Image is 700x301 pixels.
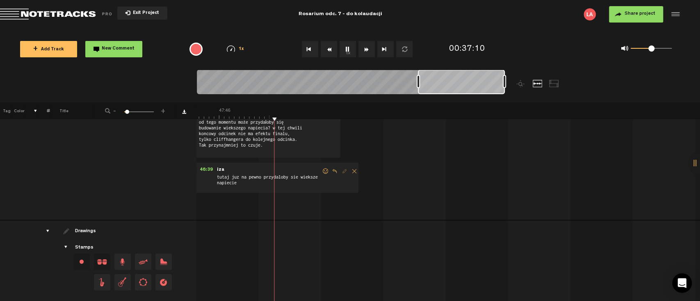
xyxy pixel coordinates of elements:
[299,4,382,25] div: Rosarium odc. 7 - do kolaudacji
[38,227,51,235] div: drawings
[302,41,318,57] button: Go to beginning
[672,273,692,293] div: Open Intercom Messenger
[214,45,257,52] div: 1x
[196,167,216,175] span: 46:39
[37,102,50,119] th: #
[155,253,172,270] span: Drag and drop a stamp
[50,102,94,119] th: Title
[20,41,77,57] button: +Add Track
[349,168,359,174] span: Delete comment
[358,41,375,57] button: Fast Forward
[239,47,244,52] span: 1x
[85,41,142,57] button: New Comment
[33,48,64,52] span: Add Track
[75,244,93,251] div: Stamps
[609,6,663,23] button: Share project
[112,107,118,112] span: -
[160,107,166,112] span: +
[94,274,110,290] span: Drag and drop a stamp
[321,41,337,57] button: Rewind
[584,8,596,20] img: letters
[135,253,151,270] span: Drag and drop a stamp
[114,253,131,270] span: Drag and drop a stamp
[135,274,151,290] span: Drag and drop a stamp
[63,244,70,251] span: Showcase stamps
[377,41,394,57] button: Go to end
[449,43,485,55] div: 00:37:10
[130,11,159,16] span: Exit Project
[117,7,167,20] button: Exit Project
[198,119,303,154] span: od tego momentu może przydałoby się budowanie wiekszego napiecia? w tej chwili koncowy odcinek ni...
[340,41,356,57] button: 1x
[33,46,38,52] span: +
[114,274,131,290] span: Drag and drop a stamp
[12,102,25,119] th: Color
[155,274,172,290] span: Drag and drop a stamp
[102,47,135,51] span: New Comment
[227,45,235,52] img: speedometer.svg
[75,228,98,235] div: Drawings
[216,167,225,173] span: iza
[94,253,110,270] span: Drag and drop a stamp
[330,168,340,174] span: Reply to comment
[340,168,349,174] span: Edit comment
[625,11,655,16] span: Share project
[216,174,321,189] span: tutaj juz na pewno przydaloby sie wieksze napiecie
[227,4,454,25] div: Rosarium odc. 7 - do kolaudacji
[182,110,186,114] a: Download comments
[73,253,90,270] div: Change stamp color.To change the color of an existing stamp, select the stamp on the right and th...
[189,43,203,56] div: {{ tooltip_message }}
[396,41,413,57] button: Loop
